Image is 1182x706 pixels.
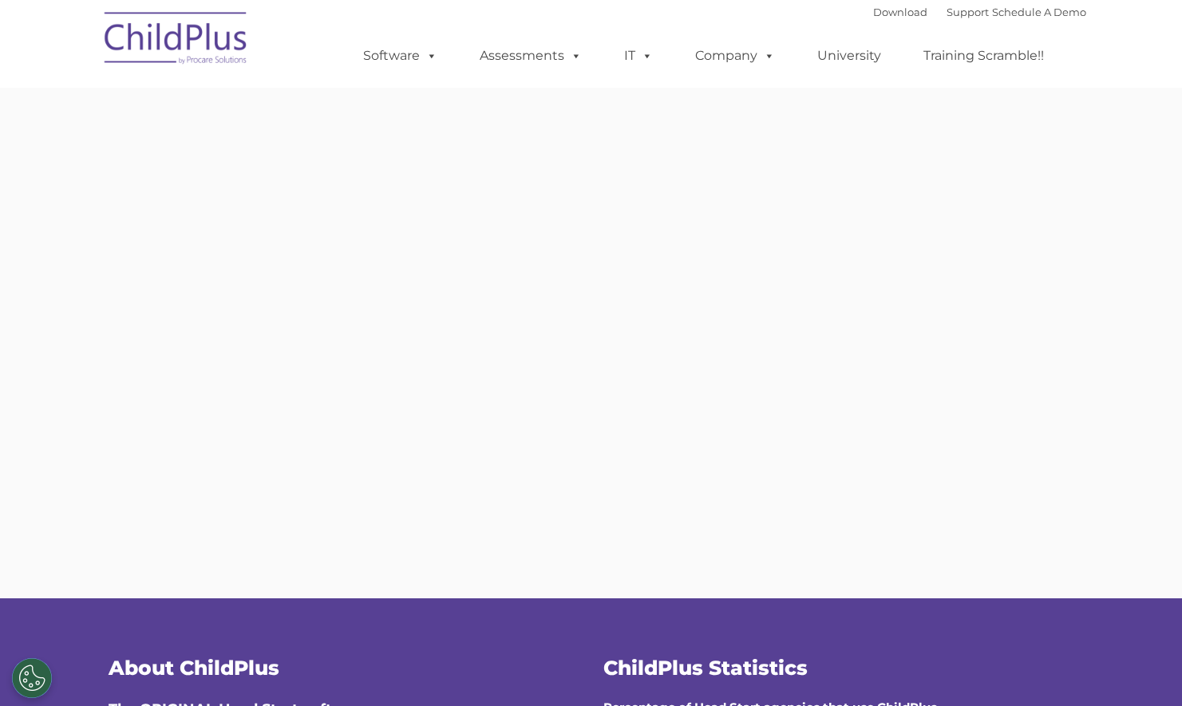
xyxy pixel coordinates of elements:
a: Training Scramble!! [907,40,1060,72]
a: Download [873,6,927,18]
button: Cookies Settings [12,658,52,698]
a: Company [679,40,791,72]
font: | [873,6,1086,18]
img: ChildPlus by Procare Solutions [97,1,256,81]
span: ChildPlus Statistics [603,656,808,680]
a: Schedule A Demo [992,6,1086,18]
a: IT [608,40,669,72]
span: About ChildPlus [109,656,279,680]
a: University [801,40,897,72]
a: Software [347,40,453,72]
a: Support [947,6,989,18]
a: Assessments [464,40,598,72]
